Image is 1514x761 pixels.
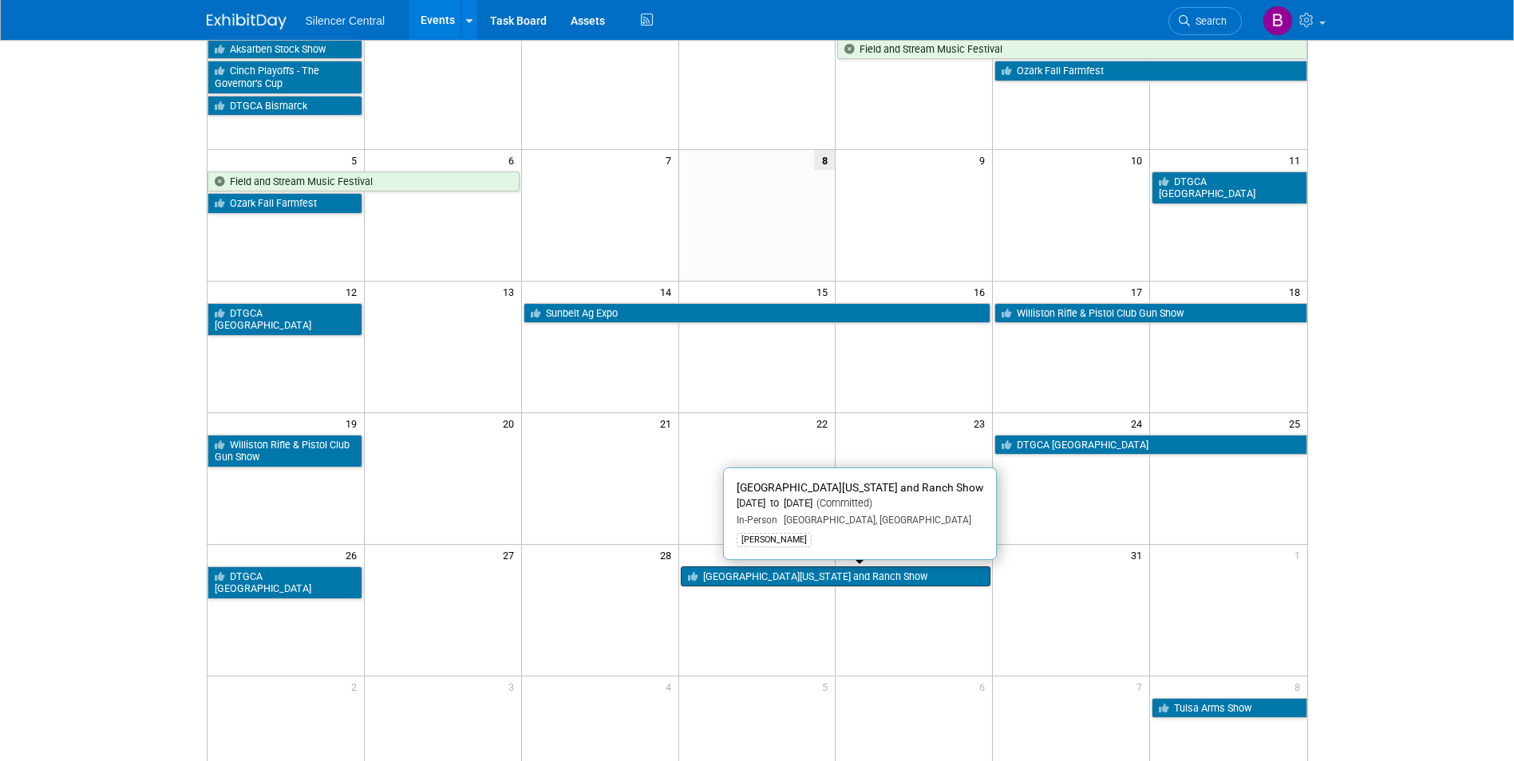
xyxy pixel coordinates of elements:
span: 1 [1293,545,1307,565]
span: 10 [1129,150,1149,170]
span: 7 [1135,676,1149,696]
span: 2 [350,676,364,696]
a: Sunbelt Ag Expo [524,303,991,324]
a: Williston Rifle & Pistol Club Gun Show [994,303,1306,324]
span: Silencer Central [306,14,385,27]
span: 12 [344,282,364,302]
span: 24 [1129,413,1149,433]
a: DTGCA [GEOGRAPHIC_DATA] [1152,172,1306,204]
a: DTGCA [GEOGRAPHIC_DATA] [208,303,362,336]
span: 27 [501,545,521,565]
span: 14 [658,282,678,302]
a: Tulsa Arms Show [1152,698,1306,719]
span: 3 [507,676,521,696]
span: 19 [344,413,364,433]
span: 26 [344,545,364,565]
span: 18 [1287,282,1307,302]
a: Aksarben Stock Show [208,39,362,60]
a: Field and Stream Music Festival [208,172,520,192]
img: ExhibitDay [207,14,287,30]
span: In-Person [737,515,777,526]
span: 16 [972,282,992,302]
a: Field and Stream Music Festival [837,39,1306,60]
div: [PERSON_NAME] [737,533,812,547]
span: 20 [501,413,521,433]
a: Cinch Playoffs - The Governor’s Cup [208,61,362,93]
span: 8 [1293,676,1307,696]
span: 13 [501,282,521,302]
a: [GEOGRAPHIC_DATA][US_STATE] and Ranch Show [681,566,991,587]
span: 5 [820,676,835,696]
span: 8 [814,150,835,170]
span: (Committed) [812,497,872,509]
span: 28 [658,545,678,565]
a: DTGCA [GEOGRAPHIC_DATA] [208,566,362,599]
span: 9 [978,150,992,170]
span: [GEOGRAPHIC_DATA][US_STATE] and Ranch Show [737,481,983,494]
span: 6 [978,676,992,696]
span: 5 [350,150,364,170]
span: 25 [1287,413,1307,433]
img: Billee Page [1263,6,1293,36]
span: 4 [664,676,678,696]
span: 21 [658,413,678,433]
a: Williston Rifle & Pistol Club Gun Show [208,435,362,467]
a: Ozark Fall Farmfest [994,61,1306,81]
span: 23 [972,413,992,433]
span: 15 [815,282,835,302]
a: DTGCA Bismarck [208,96,362,116]
span: 31 [1129,545,1149,565]
span: 17 [1129,282,1149,302]
span: 22 [815,413,835,433]
a: Search [1168,7,1242,35]
span: 11 [1287,150,1307,170]
div: [DATE] to [DATE] [737,497,983,511]
a: Ozark Fall Farmfest [208,193,362,214]
a: DTGCA [GEOGRAPHIC_DATA] [994,435,1306,455]
span: 7 [664,150,678,170]
span: 6 [507,150,521,170]
span: [GEOGRAPHIC_DATA], [GEOGRAPHIC_DATA] [777,515,971,526]
span: Search [1190,15,1227,27]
